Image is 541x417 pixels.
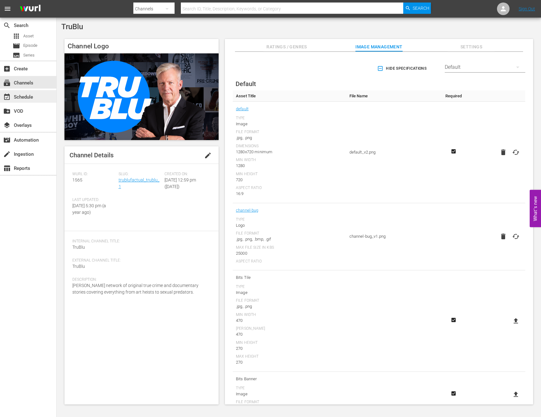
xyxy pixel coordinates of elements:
[346,102,442,203] td: default_v2.png
[236,326,343,331] div: [PERSON_NAME]
[72,198,115,203] span: Last Updated:
[236,191,343,197] div: 16:9
[3,136,11,144] span: Automation
[236,130,343,135] div: File Format
[64,53,219,140] img: TruBlu
[236,144,343,149] div: Dimensions
[119,172,162,177] span: Slug:
[165,172,208,177] span: Created On:
[445,58,525,76] div: Default
[72,258,208,263] span: External Channel Title:
[72,239,208,244] span: Internal Channel Title:
[346,90,442,102] th: File Name
[236,163,343,169] div: 1280
[236,273,343,282] span: Bits Tile
[13,42,20,50] span: Episode
[236,298,343,303] div: File Format
[236,312,343,317] div: Min Width
[346,203,442,270] td: channel-bug_v1.png
[378,65,427,72] span: Hide Specifications
[3,107,11,115] span: VOD
[442,90,466,102] th: Required
[236,158,343,163] div: Min Width
[403,3,431,14] button: Search
[3,22,11,29] span: Search
[450,391,457,396] svg: Required
[3,150,11,158] span: Ingestion
[236,186,343,191] div: Aspect Ratio
[13,32,20,40] span: Asset
[448,43,495,51] span: Settings
[236,236,343,242] div: .jpg, .png, .bmp, .gif
[233,90,346,102] th: Asset Title
[236,331,343,338] div: 470
[236,245,343,250] div: Max File Size In Kbs
[204,152,212,159] span: edit
[236,400,343,405] div: File Format
[3,122,11,129] span: layers
[236,259,343,264] div: Aspect Ratio
[236,206,259,214] a: channel-bug
[72,177,82,182] span: 1565
[61,22,83,31] span: TruBlu
[236,105,248,113] a: default
[236,231,343,236] div: File Format
[236,222,343,229] div: Logo
[236,149,343,155] div: 1280x720 minimum
[236,386,343,391] div: Type
[3,79,11,87] span: Channels
[72,264,85,269] span: TruBlu
[23,42,37,49] span: Episode
[236,317,343,324] div: 470
[4,5,11,13] span: menu
[263,43,310,51] span: Ratings / Genres
[236,172,343,177] div: Min Height
[3,65,11,73] span: Create
[236,375,343,383] span: Bits Banner
[236,250,343,257] div: 25000
[236,354,343,359] div: Max Height
[72,283,198,295] span: [PERSON_NAME] network of original true crime and documentary stories covering everything from art...
[236,135,343,141] div: .jpg, .png
[23,33,34,39] span: Asset
[3,165,11,172] span: Reports
[72,172,115,177] span: Wurl ID:
[15,2,45,16] img: ans4CAIJ8jUAAAAAAAAAAAAAAAAAAAAAAAAgQb4GAAAAAAAAAAAAAAAAAAAAAAAAJMjXAAAAAAAAAAAAAAAAAAAAAAAAgAT5G...
[413,3,429,14] span: Search
[3,93,11,101] span: Schedule
[519,6,535,11] a: Sign Out
[236,303,343,310] div: .jpg, .png
[376,60,429,77] button: Hide Specifications
[70,151,114,159] span: Channel Details
[72,203,106,215] span: [DATE] 5:30 pm (a year ago)
[72,245,85,250] span: TruBlu
[236,345,343,352] div: 270
[236,284,343,290] div: Type
[23,52,35,58] span: Series
[450,149,457,154] svg: Required
[450,317,457,323] svg: Required
[236,340,343,345] div: Min Height
[236,121,343,127] div: Image
[530,190,541,227] button: Open Feedback Widget
[165,177,196,189] span: [DATE] 12:59 pm ([DATE])
[236,116,343,121] div: Type
[236,177,343,183] div: 720
[236,391,343,397] div: Image
[236,217,343,222] div: Type
[236,359,343,366] div: 270
[13,51,20,59] span: Series
[355,43,403,51] span: Image Management
[236,80,256,88] span: Default
[64,39,219,53] h4: Channel Logo
[72,277,208,282] span: Description:
[200,148,215,163] button: edit
[236,290,343,296] div: Image
[119,177,159,189] a: trublufactual_trublu_1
